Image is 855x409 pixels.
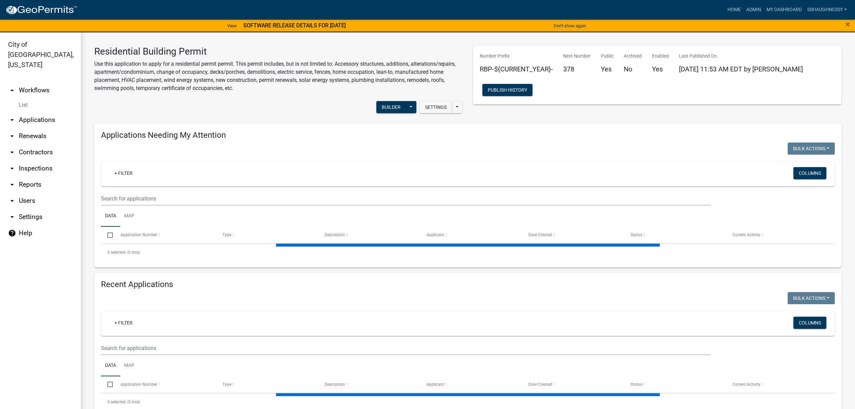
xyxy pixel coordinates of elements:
span: Status [630,232,642,237]
input: Search for applications [101,192,711,206]
input: Search for applications [101,341,711,355]
i: arrow_drop_down [8,164,16,172]
button: Columns [793,167,826,179]
datatable-header-cell: Current Activity [726,227,828,243]
p: Enabled [652,53,669,60]
datatable-header-cell: Status [624,376,726,392]
i: arrow_drop_down [8,213,16,221]
span: 0 selected / [107,400,128,404]
a: My Dashboard [764,3,805,16]
span: 0 selected / [107,250,128,255]
i: arrow_drop_down [8,197,16,205]
a: Data [101,206,120,227]
span: [DATE] 11:53 AM EDT by [PERSON_NAME] [679,65,803,73]
span: Applicant [426,382,444,387]
wm-modal-confirm: Workflow Publish History [482,88,533,93]
h3: Residential Building Permit [94,46,463,57]
a: View [225,20,239,31]
span: Type [223,232,231,237]
div: 0 total [101,244,835,261]
h5: No [624,65,642,73]
datatable-header-cell: Applicant [420,376,522,392]
a: Map [120,206,138,227]
datatable-header-cell: Status [624,227,726,243]
a: Home [725,3,744,16]
datatable-header-cell: Description [318,227,420,243]
datatable-header-cell: Application Number [114,227,216,243]
datatable-header-cell: Description [318,376,420,392]
datatable-header-cell: Type [216,376,318,392]
h4: Applications Needing My Attention [101,130,835,140]
datatable-header-cell: Date Created [522,227,624,243]
span: × [846,20,850,29]
span: Current Activity [732,382,760,387]
i: arrow_drop_up [8,86,16,94]
strong: SOFTWARE RELEASE DETAILS FOR [DATE] [243,22,346,29]
button: Settings [420,101,452,113]
button: Builder [376,101,406,113]
h4: Recent Applications [101,280,835,289]
datatable-header-cell: Applicant [420,227,522,243]
h5: 378 [563,65,591,73]
span: Date Created [528,382,552,387]
span: Date Created [528,232,552,237]
p: Public [601,53,614,60]
span: Application Number [121,382,157,387]
p: Number Prefix [480,53,553,60]
datatable-header-cell: Select [101,227,114,243]
button: Publish History [482,84,533,96]
datatable-header-cell: Current Activity [726,376,828,392]
span: Description [324,232,345,237]
span: Application Number [121,232,157,237]
span: Current Activity [732,232,760,237]
button: Don't show again [551,20,589,31]
h5: Yes [601,65,614,73]
i: arrow_drop_down [8,132,16,140]
button: Columns [793,317,826,329]
p: Archived [624,53,642,60]
span: Type [223,382,231,387]
button: Bulk Actions [788,143,835,155]
datatable-header-cell: Select [101,376,114,392]
i: arrow_drop_down [8,116,16,124]
datatable-header-cell: Type [216,227,318,243]
i: arrow_drop_down [8,181,16,189]
span: Applicant [426,232,444,237]
span: Status [630,382,642,387]
a: + Filter [109,167,138,179]
p: Next Number [563,53,591,60]
i: help [8,229,16,237]
button: Close [846,20,850,28]
a: Admin [744,3,764,16]
button: Bulk Actions [788,292,835,304]
a: + Filter [109,317,138,329]
datatable-header-cell: Date Created [522,376,624,392]
a: Data [101,355,120,377]
h5: Yes [652,65,669,73]
p: Use this application to apply for a residential permit permit. This permit includes, but is not l... [94,60,463,92]
span: Description [324,382,345,387]
a: sshaughnessy [805,3,850,16]
i: arrow_drop_down [8,148,16,156]
datatable-header-cell: Application Number [114,376,216,392]
p: Last Published On [679,53,803,60]
a: Map [120,355,138,377]
h5: RBP-${CURRENT_YEAR}- [480,65,553,73]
